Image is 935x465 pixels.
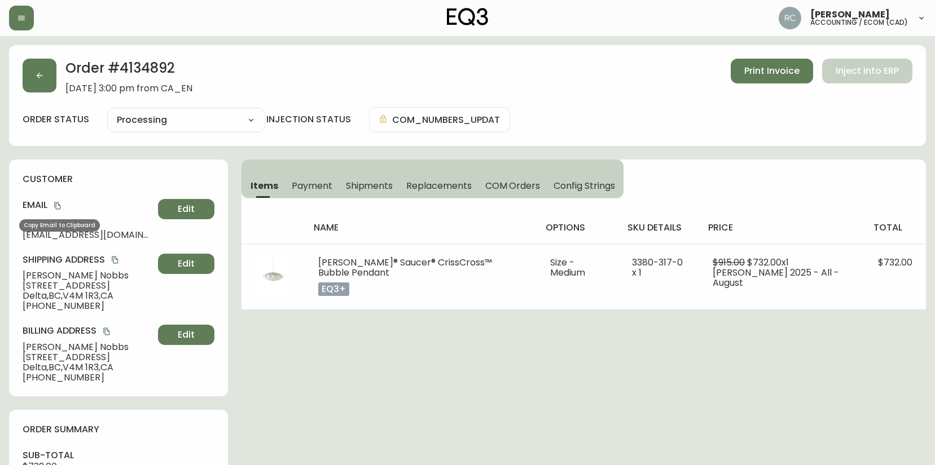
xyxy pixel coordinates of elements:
[627,222,690,234] h4: sku details
[731,59,813,83] button: Print Invoice
[23,352,153,362] span: [STREET_ADDRESS]
[23,373,153,383] span: [PHONE_NUMBER]
[346,180,393,192] span: Shipments
[550,258,605,278] li: Size - Medium
[23,254,153,266] h4: Shipping Address
[109,254,121,265] button: copy
[406,180,471,192] span: Replacements
[779,7,801,29] img: f4ba4e02bd060be8f1386e3ca455bd0e
[251,180,278,192] span: Items
[810,10,890,19] span: [PERSON_NAME]
[23,325,153,337] h4: Billing Address
[878,256,912,269] span: $732.00
[447,8,489,26] img: logo
[314,222,528,234] h4: name
[23,423,214,436] h4: order summary
[23,230,153,240] span: [EMAIL_ADDRESS][DOMAIN_NAME]
[546,222,609,234] h4: options
[632,256,683,279] span: 3380-317-0 x 1
[65,59,192,83] h2: Order # 4134892
[52,200,63,211] button: copy
[23,342,153,352] span: [PERSON_NAME] Nobbs
[178,258,195,270] span: Edit
[255,258,291,294] img: 455944a4-8fba-4164-b009-8703eb428e39Optional[Saucer-Nelson-SQ.jpg].jpg
[158,254,214,274] button: Edit
[23,199,153,211] h4: Email
[744,65,800,77] span: Print Invoice
[65,83,192,94] span: [DATE] 3:00 pm from CA_EN
[810,19,908,26] h5: accounting / ecom (cad)
[318,282,349,296] p: eq3+
[101,326,112,337] button: copy
[873,222,917,234] h4: total
[158,325,214,345] button: Edit
[23,449,214,462] h4: sub-total
[23,271,153,281] span: [PERSON_NAME] Nobbs
[708,222,855,234] h4: price
[23,291,153,301] span: Delta , BC , V4M 1R3 , CA
[485,180,541,192] span: COM Orders
[23,362,153,373] span: Delta , BC , V4M 1R3 , CA
[266,113,351,126] h4: injection status
[178,203,195,215] span: Edit
[713,266,839,289] span: [PERSON_NAME] 2025 - All - August
[23,281,153,291] span: [STREET_ADDRESS]
[554,180,614,192] span: Config Strings
[292,180,332,192] span: Payment
[158,199,214,219] button: Edit
[23,301,153,311] span: [PHONE_NUMBER]
[713,256,745,269] span: $915.00
[178,329,195,341] span: Edit
[23,113,89,126] label: order status
[747,256,789,269] span: $732.00 x 1
[318,256,492,279] span: [PERSON_NAME]® Saucer® CrissCross™ Bubble Pendant
[23,173,214,185] h4: customer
